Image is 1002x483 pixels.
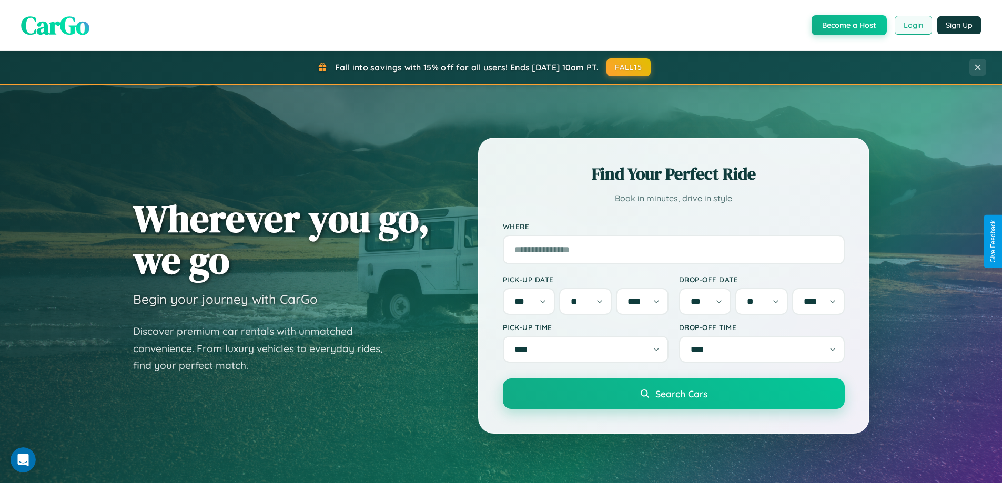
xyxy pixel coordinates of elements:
button: Login [895,16,932,35]
h3: Begin your journey with CarGo [133,291,318,307]
h1: Wherever you go, we go [133,198,430,281]
h2: Find Your Perfect Ride [503,162,845,186]
label: Drop-off Time [679,323,845,332]
label: Where [503,222,845,231]
p: Book in minutes, drive in style [503,191,845,206]
button: Sign Up [937,16,981,34]
iframe: Intercom live chat [11,447,36,472]
label: Pick-up Time [503,323,669,332]
span: Fall into savings with 15% off for all users! Ends [DATE] 10am PT. [335,62,599,73]
span: CarGo [21,8,89,43]
label: Pick-up Date [503,275,669,284]
button: Search Cars [503,378,845,409]
button: FALL15 [606,58,651,76]
p: Discover premium car rentals with unmatched convenience. From luxury vehicles to everyday rides, ... [133,323,396,374]
button: Become a Host [812,15,887,35]
label: Drop-off Date [679,275,845,284]
div: Give Feedback [989,220,997,263]
span: Search Cars [655,388,707,399]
